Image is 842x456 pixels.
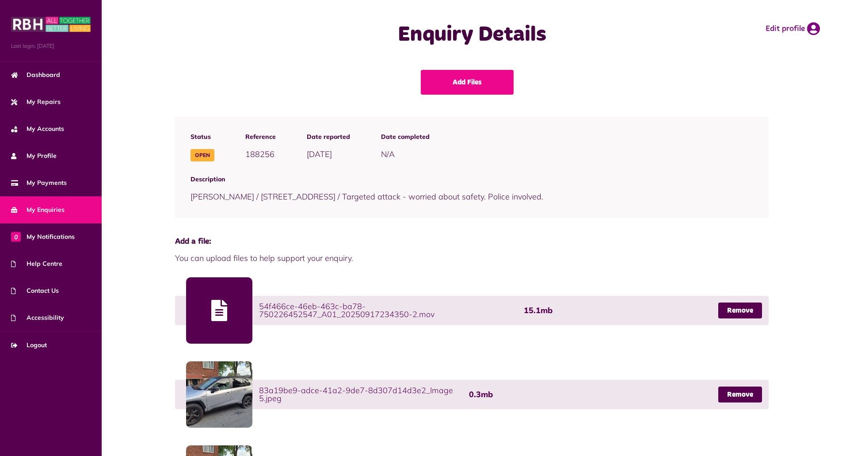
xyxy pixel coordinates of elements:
[11,232,75,241] span: My Notifications
[175,252,768,264] span: You can upload files to help support your enquiry.
[296,22,648,48] h1: Enquiry Details
[11,178,67,188] span: My Payments
[259,303,514,318] span: 54f466ce-46eb-463c-ba78-750226452547_A01_20250917234350-2.mov
[11,97,61,107] span: My Repairs
[259,387,460,402] span: 83a19be9-adce-41a2-9de7-8d307d14d3e2_Image 5.jpeg
[381,132,430,142] span: Date completed
[11,205,65,215] span: My Enquiries
[11,151,57,161] span: My Profile
[421,70,514,95] a: Add Files
[190,132,214,142] span: Status
[11,15,91,33] img: MyRBH
[190,175,753,184] span: Description
[175,236,768,248] span: Add a file:
[766,22,820,35] a: Edit profile
[11,124,64,134] span: My Accounts
[11,341,47,350] span: Logout
[307,149,332,159] span: [DATE]
[11,259,62,268] span: Help Centre
[190,192,543,202] span: [PERSON_NAME] / [STREET_ADDRESS] / Targeted attack - worried about safety. Police involved.
[245,132,276,142] span: Reference
[11,286,59,295] span: Contact Us
[11,232,21,241] span: 0
[11,42,91,50] span: Last login: [DATE]
[11,70,60,80] span: Dashboard
[718,303,762,318] a: Remove
[190,149,214,161] span: Open
[469,391,493,399] span: 0.3mb
[381,149,395,159] span: N/A
[307,132,350,142] span: Date reported
[524,307,552,314] span: 15.1mb
[245,149,274,159] span: 188256
[718,387,762,402] a: Remove
[11,313,64,322] span: Accessibility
